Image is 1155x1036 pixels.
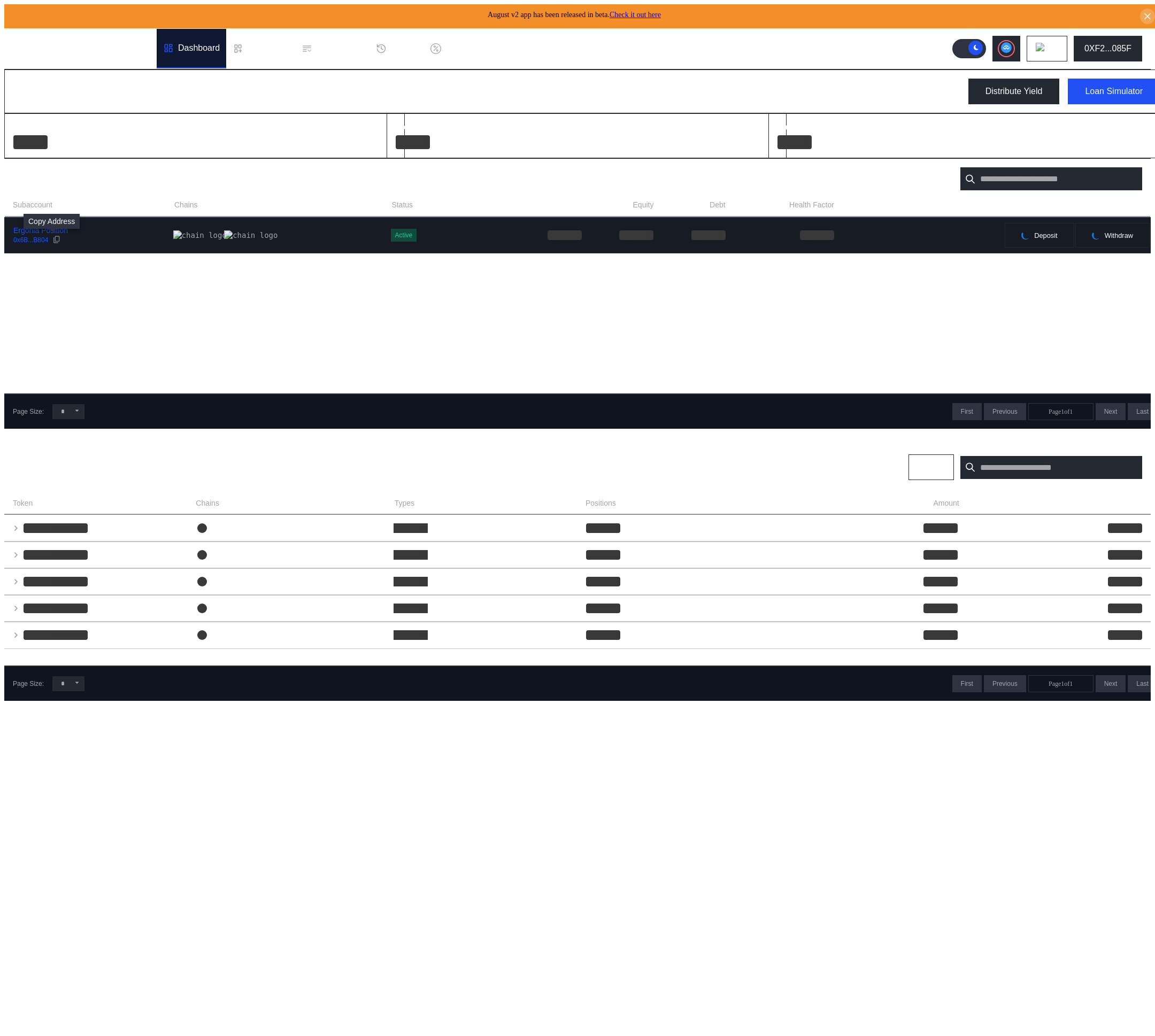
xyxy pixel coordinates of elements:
[52,135,74,149] div: USD
[317,44,363,53] div: Permissions
[816,135,838,149] div: USD
[526,199,582,211] span: Account Balance
[1049,408,1073,416] span: Page 1 of 1
[173,230,227,240] img: chain logo
[777,122,826,132] h2: Total Equity
[174,199,198,211] span: Chains
[13,408,44,415] div: Page Size:
[968,79,1060,104] button: Distribute Yield
[13,498,33,509] span: Token
[396,122,437,132] h2: Total Debt
[1105,231,1133,239] span: Withdraw
[1004,222,1074,248] button: pendingDeposit
[391,44,418,53] div: History
[908,454,954,480] button: Chain
[918,463,934,471] span: Chain
[196,498,219,509] span: Chains
[992,680,1018,687] span: Previous
[13,236,48,244] div: 0x6B...B804
[985,87,1043,96] div: Distribute Yield
[1096,403,1126,420] button: Next
[961,680,973,687] span: First
[610,11,661,19] a: Check it out here
[13,226,68,235] div: Ergonia Position
[961,408,973,415] span: First
[952,403,982,420] button: First
[1104,680,1118,687] span: Next
[1074,36,1142,61] button: 0XF2...085F
[424,29,516,68] a: Discount Factors
[1085,87,1143,96] div: Loan Simulator
[1136,680,1149,687] span: Last
[1106,498,1142,509] span: USD Value
[1036,43,1048,55] img: chain logo
[248,44,289,53] div: Loan Book
[13,82,112,102] div: My Dashboard
[13,173,75,185] div: Subaccounts
[295,29,369,68] a: Permissions
[1049,680,1073,688] span: Page 1 of 1
[395,498,414,509] span: Types
[369,29,424,68] a: History
[226,29,295,68] a: Loan Book
[13,680,44,687] div: Page Size:
[952,675,982,692] button: First
[586,498,616,509] span: Positions
[710,199,726,211] span: Debt
[1136,408,1149,415] span: Last
[933,498,959,509] span: Amount
[13,122,68,132] h2: Total Balance
[445,44,510,53] div: Discount Factors
[633,199,654,211] span: Equity
[1075,222,1150,248] button: pendingWithdraw
[178,43,220,53] div: Dashboard
[1096,675,1126,692] button: Next
[992,408,1018,415] span: Previous
[1092,231,1100,239] img: pending
[984,675,1026,692] button: Previous
[1034,231,1057,239] span: Deposit
[13,199,52,211] span: Subaccount
[488,11,661,19] span: August v2 app has been released in beta.
[24,214,80,229] div: Copy Address
[789,199,834,211] span: Health Factor
[1104,408,1118,415] span: Next
[224,230,278,240] img: chain logo
[1021,231,1030,239] img: pending
[1027,36,1067,61] button: chain logo
[395,231,413,239] div: Active
[157,29,226,68] a: Dashboard
[1084,44,1131,53] div: 0XF2...085F
[434,135,457,149] div: USD
[391,199,413,211] span: Status
[984,403,1026,420] button: Previous
[13,461,56,474] div: Positions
